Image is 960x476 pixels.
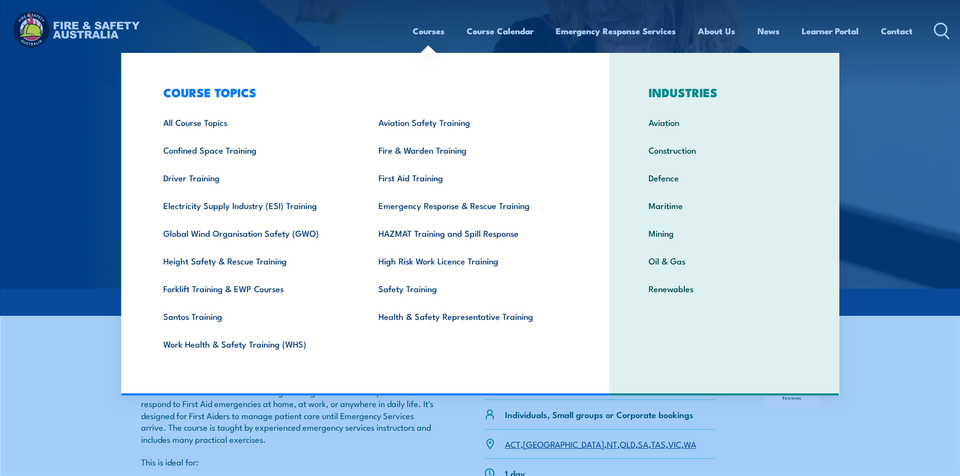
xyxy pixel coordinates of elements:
[148,330,363,358] a: Work Health & Safety Training (WHS)
[620,438,635,450] a: QLD
[363,219,578,247] a: HAZMAT Training and Spill Response
[413,18,444,44] a: Courses
[523,438,604,450] a: [GEOGRAPHIC_DATA]
[363,302,578,330] a: Health & Safety Representative Training
[607,438,617,450] a: NT
[633,85,816,99] h3: INDUSTRIES
[148,136,363,164] a: Confined Space Training
[467,18,534,44] a: Course Calendar
[633,191,816,219] a: Maritime
[633,275,816,302] a: Renewables
[363,275,578,302] a: Safety Training
[668,438,681,450] a: VIC
[802,18,859,44] a: Learner Portal
[633,164,816,191] a: Defence
[363,247,578,275] a: High Risk Work Licence Training
[651,438,666,450] a: TAS
[148,219,363,247] a: Global Wind Organisation Safety (GWO)
[633,108,816,136] a: Aviation
[148,191,363,219] a: Electricity Supply Industry (ESI) Training
[505,438,696,450] p: , , , , , , ,
[148,302,363,330] a: Santos Training
[141,456,435,467] p: This is ideal for:
[698,18,735,44] a: About Us
[633,247,816,275] a: Oil & Gas
[633,136,816,164] a: Construction
[633,219,816,247] a: Mining
[363,136,578,164] a: Fire & Warden Training
[684,438,696,450] a: WA
[148,247,363,275] a: Height Safety & Rescue Training
[505,409,693,420] p: Individuals, Small groups or Corporate bookings
[148,164,363,191] a: Driver Training
[556,18,676,44] a: Emergency Response Services
[141,386,435,445] p: Our Provide First Aid Blended Learning Training Course teaches you how to respond to First Aid em...
[148,85,578,99] h3: COURSE TOPICS
[148,108,363,136] a: All Course Topics
[148,275,363,302] a: Forklift Training & EWP Courses
[505,438,521,450] a: ACT
[363,164,578,191] a: First Aid Training
[881,18,913,44] a: Contact
[757,18,780,44] a: News
[363,191,578,219] a: Emergency Response & Rescue Training
[363,108,578,136] a: Aviation Safety Training
[638,438,649,450] a: SA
